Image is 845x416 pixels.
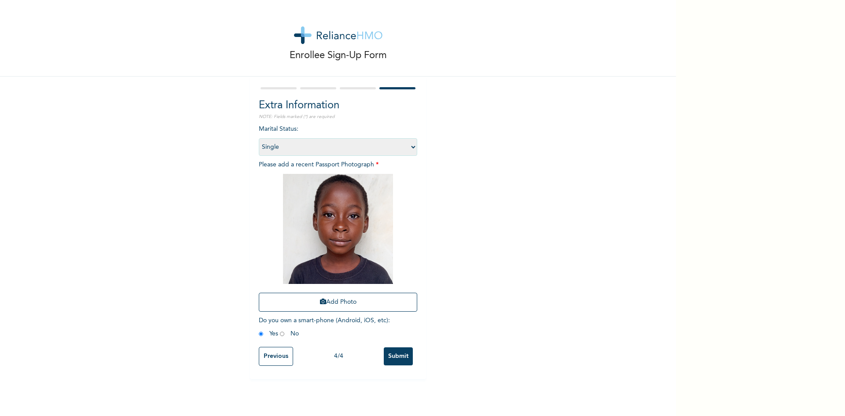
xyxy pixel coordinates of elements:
input: Previous [259,347,293,366]
span: Marital Status : [259,126,417,150]
img: Crop [283,174,393,284]
img: logo [294,26,382,44]
p: NOTE: Fields marked (*) are required [259,114,417,120]
span: Please add a recent Passport Photograph [259,162,417,316]
span: Do you own a smart-phone (Android, iOS, etc) : Yes No [259,317,390,337]
div: 4 / 4 [293,352,384,361]
h2: Extra Information [259,98,417,114]
p: Enrollee Sign-Up Form [290,48,387,63]
input: Submit [384,347,413,365]
button: Add Photo [259,293,417,312]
